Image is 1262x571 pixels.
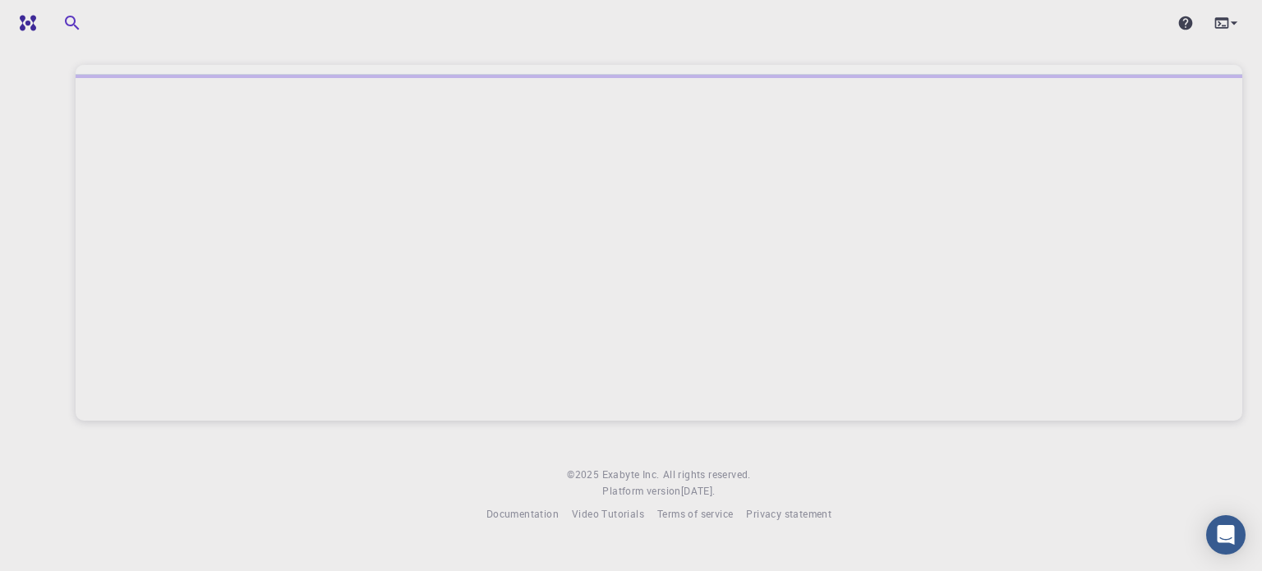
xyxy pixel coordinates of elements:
span: © 2025 [567,467,601,483]
span: Documentation [486,507,559,520]
a: Terms of service [657,506,733,523]
span: [DATE] . [681,484,716,497]
span: Exabyte Inc. [602,467,660,481]
a: Privacy statement [746,506,831,523]
img: logo [13,15,36,31]
a: Video Tutorials [572,506,644,523]
span: All rights reserved. [663,467,751,483]
span: Privacy statement [746,507,831,520]
a: [DATE]. [681,483,716,500]
div: Open Intercom Messenger [1206,515,1246,555]
a: Exabyte Inc. [602,467,660,483]
span: Video Tutorials [572,507,644,520]
a: Documentation [486,506,559,523]
span: Terms of service [657,507,733,520]
span: Platform version [602,483,680,500]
